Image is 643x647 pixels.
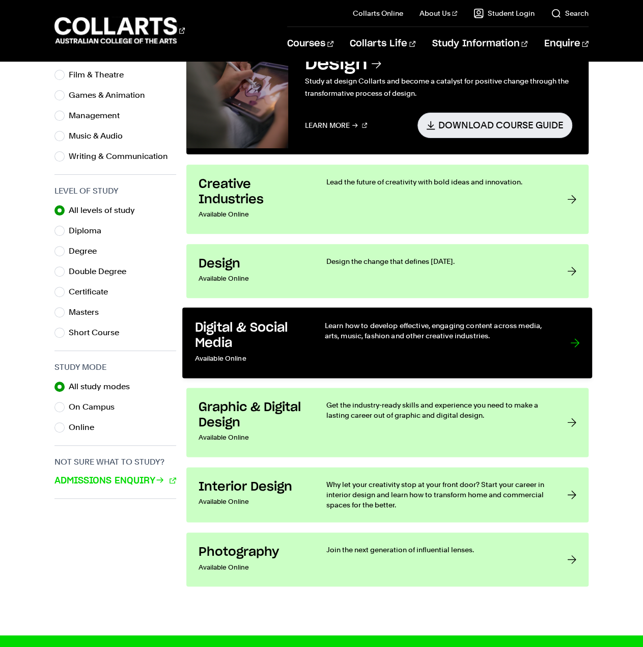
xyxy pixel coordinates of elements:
[186,532,588,586] a: Photography Available Online Join the next generation of influential lenses.
[326,177,546,187] p: Lead the future of creativity with bold ideas and innovation.
[54,185,176,197] h3: Level of Study
[69,224,109,238] label: Diploma
[182,307,592,378] a: Digital & Social Media Available Online Learn how to develop effective, engaging content across m...
[304,113,367,138] a: Learn More
[326,545,546,555] p: Join the next generation of influential lenses.
[69,244,105,258] label: Degree
[69,380,138,394] label: All study modes
[199,479,305,495] h3: Interior Design
[304,52,572,75] h3: Design
[186,388,588,457] a: Graphic & Digital Design Available Online Get the industry-ready skills and experience you need t...
[199,495,305,509] p: Available Online
[186,244,588,298] a: Design Available Online Design the change that defines [DATE].
[350,27,415,61] a: Collarts Life
[287,27,333,61] a: Courses
[69,68,132,82] label: Film & Theatre
[186,165,588,234] a: Creative Industries Available Online Lead the future of creativity with bold ideas and innovation.
[69,264,134,279] label: Double Degree
[199,560,305,574] p: Available Online
[54,361,176,373] h3: Study Mode
[199,256,305,272] h3: Design
[551,8,589,18] a: Search
[69,285,116,299] label: Certificate
[304,75,572,99] p: Study at design Collarts and become a catalyst for positive change through the transformative pro...
[69,129,131,143] label: Music & Audio
[326,479,546,510] p: Why let your creativity stop at your front door? Start your career in interior design and learn h...
[69,420,102,435] label: Online
[195,320,304,351] h3: Digital & Social Media
[199,430,305,445] p: Available Online
[417,113,572,138] a: Download Course Guide
[54,16,185,45] div: Go to homepage
[69,305,107,319] label: Masters
[544,27,588,61] a: Enquire
[199,545,305,560] h3: Photography
[54,456,176,468] h3: Not sure what to study?
[199,207,305,222] p: Available Online
[353,8,403,18] a: Collarts Online
[199,177,305,207] h3: Creative Industries
[69,88,153,102] label: Games & Animation
[186,36,288,148] img: Design
[69,400,123,414] label: On Campus
[69,203,143,218] label: All levels of study
[69,326,127,340] label: Short Course
[326,256,546,266] p: Design the change that defines [DATE].
[420,8,457,18] a: About Us
[186,467,588,522] a: Interior Design Available Online Why let your creativity stop at your front door? Start your care...
[473,8,535,18] a: Student Login
[432,27,527,61] a: Study Information
[69,149,176,164] label: Writing & Communication
[199,400,305,430] h3: Graphic & Digital Design
[199,272,305,286] p: Available Online
[326,400,546,420] p: Get the industry-ready skills and experience you need to make a lasting career out of graphic and...
[69,109,128,123] label: Management
[325,320,550,341] p: Learn how to develop effective, engaging content across media, arts, music, fashion and other cre...
[195,351,304,366] p: Available Online
[54,474,176,488] a: Admissions Enquiry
